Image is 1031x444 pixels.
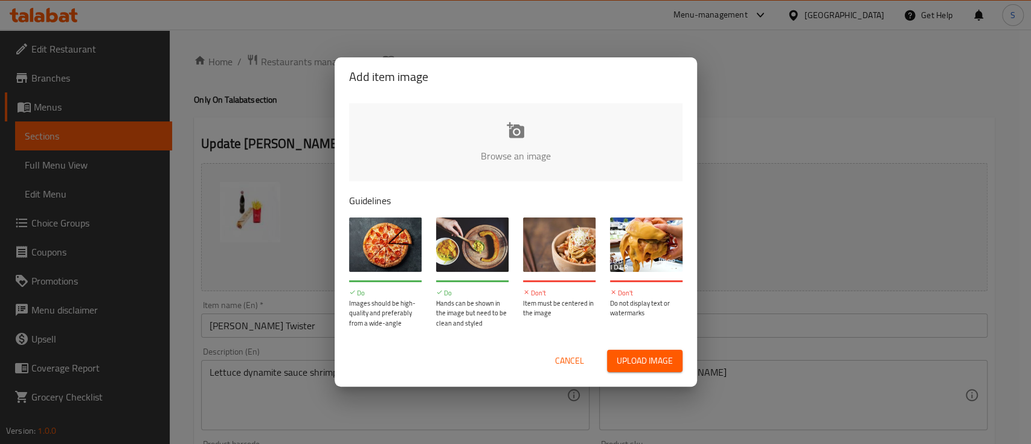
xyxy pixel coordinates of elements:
[349,288,422,298] p: Do
[610,288,683,298] p: Don't
[349,217,422,272] img: guide-img-1@3x.jpg
[436,217,509,272] img: guide-img-2@3x.jpg
[523,288,596,298] p: Don't
[610,298,683,318] p: Do not display text or watermarks
[349,298,422,329] p: Images should be high-quality and preferably from a wide-angle
[523,298,596,318] p: Item must be centered in the image
[349,193,683,208] p: Guidelines
[610,217,683,272] img: guide-img-4@3x.jpg
[607,350,683,372] button: Upload image
[349,67,683,86] h2: Add item image
[523,217,596,272] img: guide-img-3@3x.jpg
[436,288,509,298] p: Do
[617,353,673,368] span: Upload image
[436,298,509,329] p: Hands can be shown in the image but need to be clean and styled
[555,353,584,368] span: Cancel
[550,350,589,372] button: Cancel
